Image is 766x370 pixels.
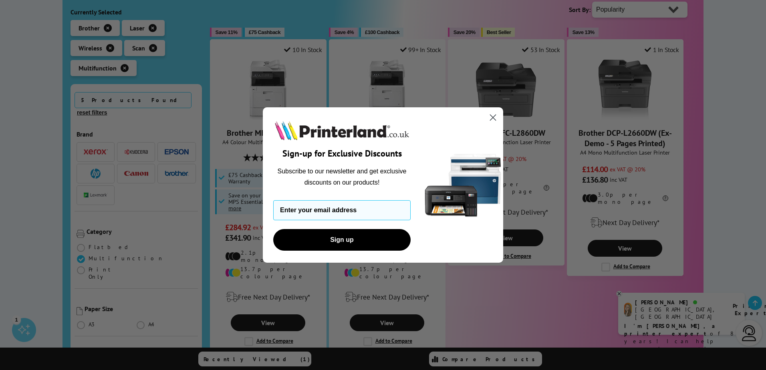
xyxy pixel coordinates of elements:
img: 5290a21f-4df8-4860-95f4-ea1e8d0e8904.png [423,107,503,263]
button: Close dialog [486,111,500,125]
span: Subscribe to our newsletter and get exclusive discounts on our products! [278,168,407,186]
input: Enter your email address [273,200,411,220]
img: Printerland.co.uk [273,119,411,142]
span: Sign-up for Exclusive Discounts [282,148,402,159]
button: Sign up [273,229,411,251]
